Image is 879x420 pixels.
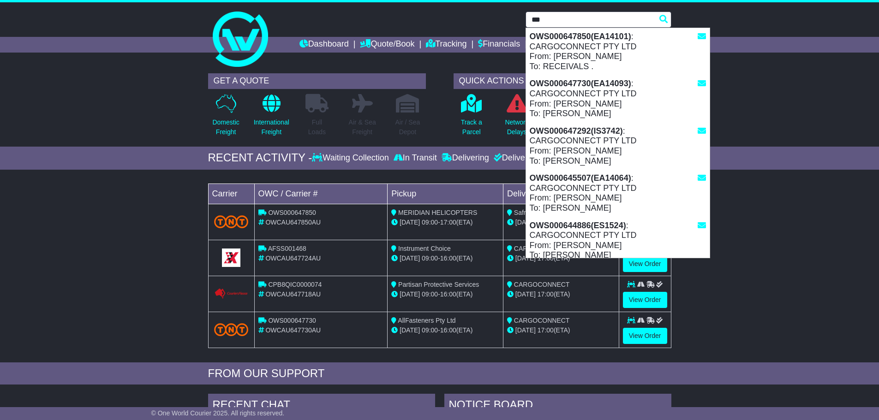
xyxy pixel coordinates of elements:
span: [DATE] [515,290,536,298]
span: © One World Courier 2025. All rights reserved. [151,409,285,417]
a: InternationalFreight [253,94,290,142]
img: TNT_Domestic.png [214,323,249,336]
span: OWCAU647850AU [265,219,321,226]
span: CARGOCONNECT [514,245,570,252]
span: 16:00 [440,254,456,262]
div: GET A QUOTE [208,73,426,89]
div: RECENT ACTIVITY - [208,151,312,165]
div: - (ETA) [391,218,499,227]
span: AFSS001468 [268,245,306,252]
span: AllFasteners Pty Ltd [398,317,455,324]
div: - (ETA) [391,254,499,263]
a: DomesticFreight [212,94,239,142]
a: Tracking [426,37,466,53]
strong: OWS000645507(EA14064) [530,173,631,183]
span: OWS000647850 [268,209,316,216]
span: CARGOCONNECT [514,317,570,324]
span: 17:00 [538,290,554,298]
p: Full Loads [305,118,329,137]
td: Delivery [503,183,619,204]
p: Network Delays [505,118,528,137]
img: TNT_Domestic.png [214,215,249,228]
div: (ETA) [507,290,615,299]
strong: OWS000647850(EA14101) [530,32,631,41]
p: Air & Sea Freight [349,118,376,137]
span: OWS000647730 [268,317,316,324]
a: NetworkDelays [504,94,529,142]
span: [DATE] [515,326,536,334]
div: RECENT CHAT [208,394,435,419]
span: [DATE] [515,254,536,262]
span: CPB8QIC0000074 [268,281,322,288]
div: : CARGOCONNECT PTY LTD From: [PERSON_NAME] To: RECEIVALS . [526,28,710,75]
p: International Freight [254,118,289,137]
span: 09:00 [422,219,438,226]
a: Financials [478,37,520,53]
span: [DATE] [400,326,420,334]
p: Air / Sea Depot [395,118,420,137]
span: 09:00 [422,254,438,262]
a: Quote/Book [360,37,414,53]
div: : CARGOCONNECT PTY LTD From: [PERSON_NAME] To: [PERSON_NAME] [526,217,710,264]
span: MERIDIAN HELICOPTERS [398,209,477,216]
div: NOTICE BOARD [444,394,671,419]
span: [DATE] [400,290,420,298]
p: Track a Parcel [461,118,482,137]
div: : CARGOCONNECT PTY LTD From: [PERSON_NAME] To: [PERSON_NAME] [526,75,710,122]
strong: OWS000644886(ES1524) [530,221,626,230]
img: GetCarrierServiceLogo [222,248,240,267]
strong: OWS000647730(EA14093) [530,79,631,88]
div: - (ETA) [391,290,499,299]
div: In Transit [391,153,439,163]
a: Track aParcel [460,94,483,142]
span: [DATE] [400,219,420,226]
span: OWCAU647730AU [265,326,321,334]
a: View Order [623,256,667,272]
div: QUICK ACTIONS [454,73,671,89]
p: Domestic Freight [212,118,239,137]
span: Instrument Choice [398,245,451,252]
span: 16:00 [440,290,456,298]
div: FROM OUR SUPPORT [208,367,671,380]
span: 17:00 [440,219,456,226]
span: OWCAU647718AU [265,290,321,298]
div: Delivering [439,153,491,163]
strong: OWS000647292(IS3742) [530,126,623,136]
div: (ETA) [507,254,615,263]
span: CARGOCONNECT [514,281,570,288]
div: : CARGOCONNECT PTY LTD From: [PERSON_NAME] To: [PERSON_NAME] [526,170,710,217]
span: 17:00 [538,254,554,262]
div: (ETA) [507,218,615,227]
div: Delivered [491,153,537,163]
span: Partisan Protective Services [398,281,479,288]
span: OWCAU647724AU [265,254,321,262]
div: : CARGOCONNECT PTY LTD From: [PERSON_NAME] To: [PERSON_NAME] [526,123,710,170]
span: 17:00 [538,326,554,334]
a: View Order [623,292,667,308]
span: 16:00 [440,326,456,334]
td: OWC / Carrier # [254,183,388,204]
span: Safran Helicopter Engines [514,209,589,216]
span: 09:00 [422,290,438,298]
td: Carrier [208,183,254,204]
span: 09:00 [422,326,438,334]
div: (ETA) [507,325,615,335]
a: Dashboard [299,37,349,53]
td: Pickup [388,183,503,204]
div: - (ETA) [391,325,499,335]
div: Waiting Collection [312,153,391,163]
img: GetCarrierServiceLogo [214,288,249,299]
span: [DATE] [515,219,536,226]
a: View Order [623,328,667,344]
span: [DATE] [400,254,420,262]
